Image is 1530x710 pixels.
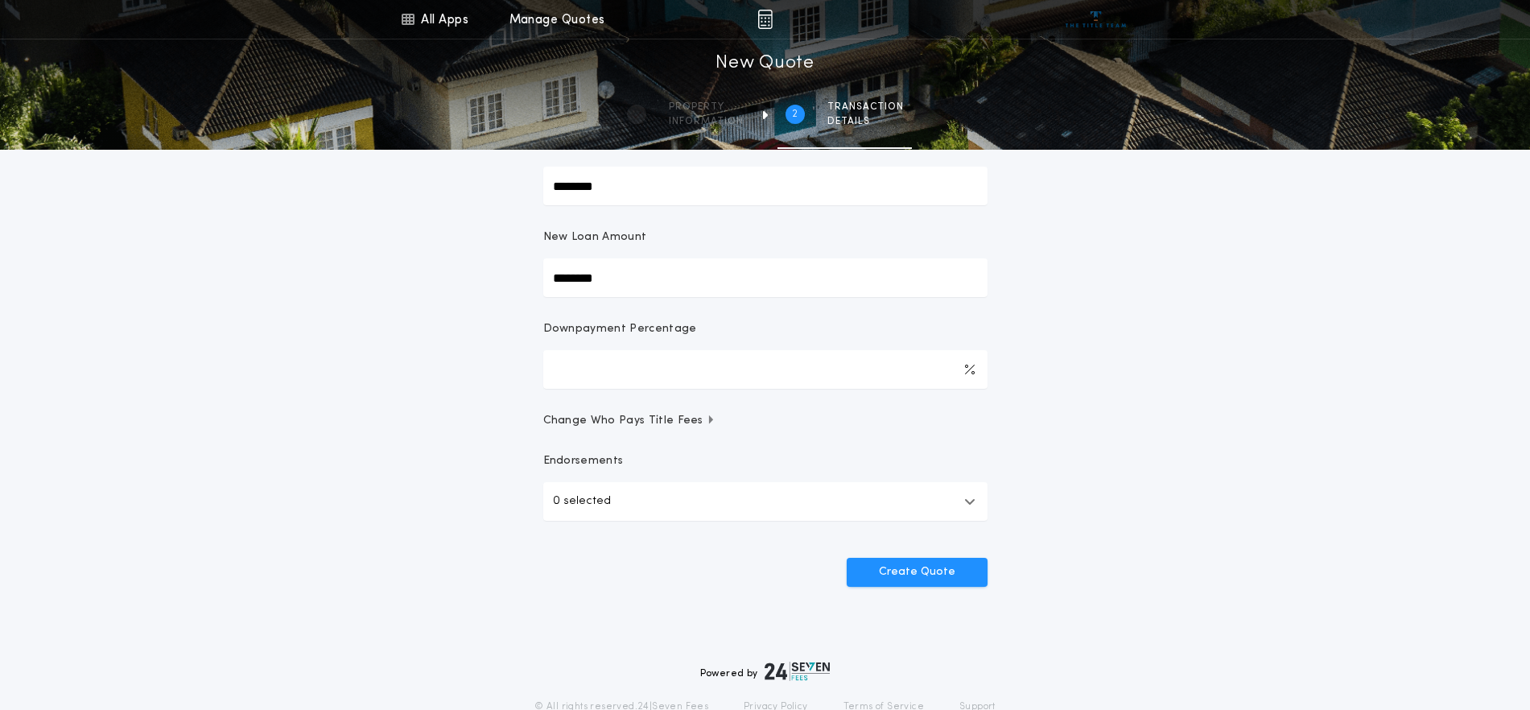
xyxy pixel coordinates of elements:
[847,558,988,587] button: Create Quote
[757,10,773,29] img: img
[543,321,697,337] p: Downpayment Percentage
[543,413,716,429] span: Change Who Pays Title Fees
[543,167,988,205] input: Sale Price
[543,258,988,297] input: New Loan Amount
[792,108,798,121] h2: 2
[716,51,814,76] h1: New Quote
[543,453,988,469] p: Endorsements
[700,662,831,681] div: Powered by
[543,350,988,389] input: Downpayment Percentage
[543,482,988,521] button: 0 selected
[669,115,744,128] span: information
[1066,11,1126,27] img: vs-icon
[765,662,831,681] img: logo
[827,115,904,128] span: details
[553,492,611,511] p: 0 selected
[543,229,647,246] p: New Loan Amount
[827,101,904,114] span: Transaction
[543,413,988,429] button: Change Who Pays Title Fees
[669,101,744,114] span: Property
